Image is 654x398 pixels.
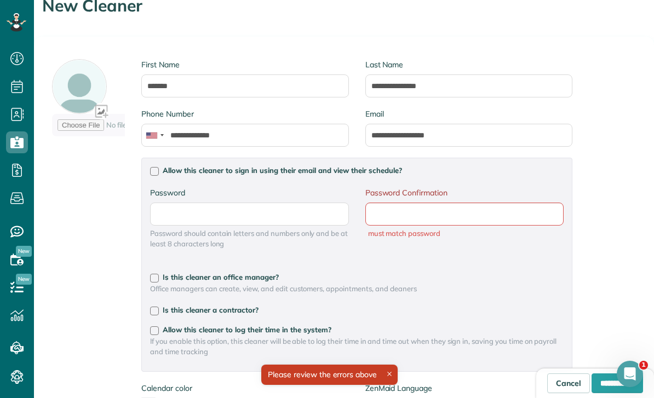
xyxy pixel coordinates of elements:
label: First Name [141,59,348,70]
label: Password Confirmation [365,187,564,198]
span: 1 [639,361,648,370]
span: New [16,274,32,285]
span: If you enable this option, this cleaner will be able to log their time in and time out when they ... [150,336,564,357]
span: Password should contain letters and numbers only and be at least 8 characters long [150,228,348,249]
label: Password [150,187,348,198]
label: ZenMaid Language [365,383,498,394]
label: Phone Number [141,108,348,119]
div: Please review the errors above [261,365,398,385]
iframe: Intercom live chat [617,361,643,387]
span: New [16,246,32,257]
span: Is this cleaner a contractor? [163,305,259,314]
span: must match password [368,228,564,239]
a: Cancel [547,373,590,393]
span: Is this cleaner an office manager? [163,273,279,281]
span: Allow this cleaner to log their time in the system? [163,325,331,334]
label: Last Name [365,59,572,70]
label: Calendar color [141,383,192,394]
div: United States: +1 [142,124,167,146]
span: Allow this cleaner to sign in using their email and view their schedule? [163,166,402,175]
label: Email [365,108,572,119]
span: Office managers can create, view, and edit customers, appointments, and cleaners [150,284,564,294]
